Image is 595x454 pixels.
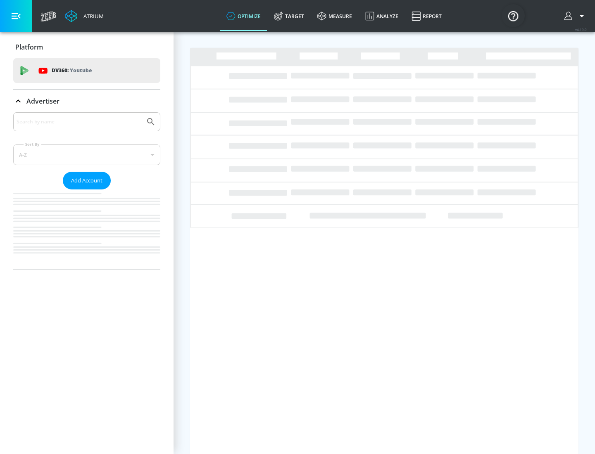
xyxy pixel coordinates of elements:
p: Advertiser [26,97,59,106]
a: Atrium [65,10,104,22]
span: v 4.19.0 [575,27,587,32]
div: Platform [13,35,160,59]
a: Target [267,1,311,31]
div: Advertiser [13,112,160,270]
label: Sort By [24,142,41,147]
button: Add Account [63,172,111,189]
div: A-Z [13,144,160,165]
a: optimize [220,1,267,31]
p: DV360: [52,66,92,75]
span: Add Account [71,176,102,185]
a: measure [311,1,359,31]
div: Advertiser [13,90,160,113]
p: Youtube [70,66,92,75]
input: Search by name [17,116,142,127]
nav: list of Advertiser [13,189,160,270]
button: Open Resource Center [502,4,525,27]
div: Atrium [80,12,104,20]
div: DV360: Youtube [13,58,160,83]
a: Analyze [359,1,405,31]
a: Report [405,1,448,31]
p: Platform [15,43,43,52]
